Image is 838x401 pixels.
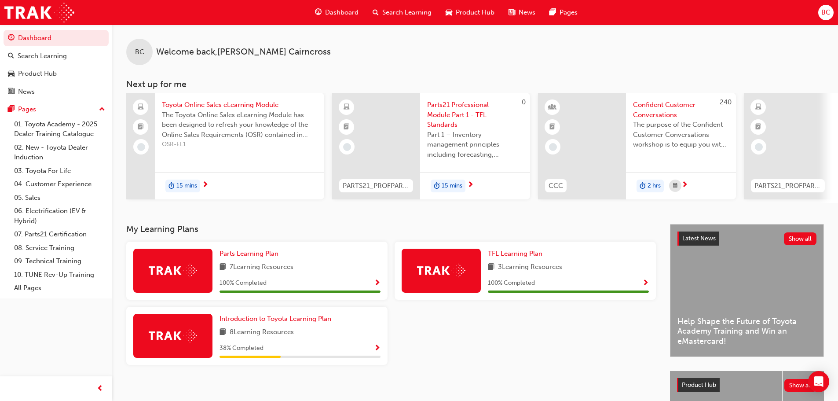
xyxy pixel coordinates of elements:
img: Trak [4,3,74,22]
a: 05. Sales [11,191,109,205]
button: Pages [4,101,109,118]
span: BC [135,47,144,57]
span: booktick-icon [755,121,761,133]
span: 3 Learning Resources [498,262,562,273]
a: Latest NewsShow allHelp Shape the Future of Toyota Academy Training and Win an eMastercard! [670,224,824,357]
a: 10. TUNE Rev-Up Training [11,268,109,282]
span: search-icon [8,52,14,60]
span: Parts21 Professional Module Part 1 - TFL Standards [427,100,523,130]
a: 09. Technical Training [11,254,109,268]
a: 03. Toyota For Life [11,164,109,178]
span: PARTS21_PROFPART1_0923_EL [343,181,410,191]
span: 7 Learning Resources [230,262,293,273]
span: 38 % Completed [220,343,263,353]
span: book-icon [220,327,226,338]
span: The purpose of the Confident Customer Conversations workshop is to equip you with tools to commun... [633,120,729,150]
span: The Toyota Online Sales eLearning Module has been designed to refresh your knowledge of the Onlin... [162,110,317,140]
button: Show all [784,379,817,392]
a: 04. Customer Experience [11,177,109,191]
span: duration-icon [168,180,175,192]
a: news-iconNews [501,4,542,22]
span: Pages [560,7,578,18]
a: News [4,84,109,100]
a: Parts Learning Plan [220,249,282,259]
span: pages-icon [8,106,15,114]
span: OSR-EL1 [162,140,317,150]
span: news-icon [8,88,15,96]
span: next-icon [467,181,474,189]
span: pages-icon [549,7,556,18]
a: 07. Parts21 Certification [11,228,109,241]
span: Product Hub [682,381,716,389]
div: Open Intercom Messenger [808,371,829,392]
span: BC [821,7,831,18]
div: Pages [18,104,36,114]
span: News [519,7,535,18]
span: book-icon [488,262,494,273]
span: book-icon [220,262,226,273]
span: booktick-icon [138,121,144,133]
button: Show all [784,232,817,245]
a: All Pages [11,281,109,295]
span: up-icon [99,104,105,115]
span: laptop-icon [138,102,144,113]
img: Trak [149,329,197,342]
span: booktick-icon [549,121,556,133]
span: car-icon [8,70,15,78]
div: Search Learning [18,51,67,61]
span: 240 [720,98,732,106]
img: Trak [417,264,465,277]
div: News [18,87,35,97]
span: 100 % Completed [220,278,267,288]
img: Trak [149,264,197,277]
a: search-iconSearch Learning [366,4,439,22]
span: learningRecordVerb_NONE-icon [343,143,351,151]
span: 100 % Completed [488,278,535,288]
span: Confident Customer Conversations [633,100,729,120]
span: Welcome back , [PERSON_NAME] Cairncross [156,47,331,57]
a: Introduction to Toyota Learning Plan [220,314,335,324]
span: 15 mins [176,181,197,191]
a: 08. Service Training [11,241,109,255]
div: Product Hub [18,69,57,79]
span: search-icon [373,7,379,18]
a: 240CCCConfident Customer ConversationsThe purpose of the Confident Customer Conversations worksho... [538,93,736,199]
h3: Next up for me [112,79,838,89]
span: 0 [522,98,526,106]
span: Parts Learning Plan [220,250,278,258]
span: duration-icon [434,180,440,192]
a: guage-iconDashboard [308,4,366,22]
span: Product Hub [456,7,494,18]
span: Help Shape the Future of Toyota Academy Training and Win an eMastercard! [677,316,816,346]
span: Show Progress [374,345,381,353]
span: Dashboard [325,7,359,18]
button: DashboardSearch LearningProduct HubNews [4,28,109,101]
a: Product Hub [4,66,109,82]
button: Show Progress [642,278,649,289]
span: prev-icon [97,383,103,394]
span: 2 hrs [648,181,661,191]
a: car-iconProduct Hub [439,4,501,22]
span: Latest News [682,235,716,242]
span: news-icon [509,7,515,18]
span: duration-icon [640,180,646,192]
span: learningResourceType_INSTRUCTOR_LED-icon [549,102,556,113]
span: learningRecordVerb_NONE-icon [549,143,557,151]
a: Toyota Online Sales eLearning ModuleThe Toyota Online Sales eLearning Module has been designed to... [126,93,324,199]
a: Latest NewsShow all [677,232,816,246]
h3: My Learning Plans [126,224,656,234]
span: TFL Learning Plan [488,250,542,258]
a: 01. Toyota Academy - 2025 Dealer Training Catalogue [11,118,109,141]
span: learningResourceType_ELEARNING-icon [755,102,761,113]
span: car-icon [446,7,452,18]
span: learningRecordVerb_NONE-icon [755,143,763,151]
a: Product HubShow all [677,378,817,392]
a: TFL Learning Plan [488,249,546,259]
span: 8 Learning Resources [230,327,294,338]
span: Toyota Online Sales eLearning Module [162,100,317,110]
span: calendar-icon [673,180,677,191]
a: 0PARTS21_PROFPART1_0923_ELParts21 Professional Module Part 1 - TFL StandardsPart 1 – Inventory ma... [332,93,530,199]
a: Search Learning [4,48,109,64]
